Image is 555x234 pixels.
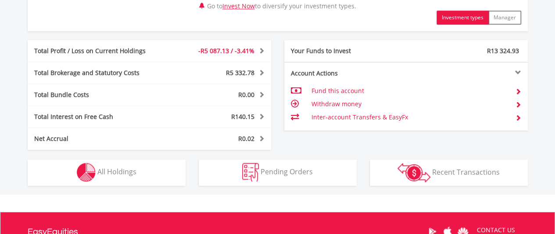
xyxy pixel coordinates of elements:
[311,111,508,124] td: Inter-account Transfers & EasyFx
[432,167,500,176] span: Recent Transactions
[242,163,259,182] img: pending_instructions-wht.png
[488,11,521,25] button: Manager
[238,90,254,99] span: R0.00
[284,69,406,78] div: Account Actions
[28,68,170,77] div: Total Brokerage and Statutory Costs
[28,112,170,121] div: Total Interest on Free Cash
[370,159,528,186] button: Recent Transactions
[261,167,313,176] span: Pending Orders
[28,90,170,99] div: Total Bundle Costs
[226,68,254,77] span: R5 332.78
[437,11,489,25] button: Investment types
[487,47,519,55] span: R13 324.93
[231,112,254,121] span: R140.15
[238,134,254,143] span: R0.02
[28,47,170,55] div: Total Profit / Loss on Current Holdings
[311,84,508,97] td: Fund this account
[311,97,508,111] td: Withdraw money
[28,134,170,143] div: Net Accrual
[198,47,254,55] span: -R5 087.13 / -3.41%
[222,2,255,10] a: Invest Now
[77,163,96,182] img: holdings-wht.png
[199,159,357,186] button: Pending Orders
[397,163,430,182] img: transactions-zar-wht.png
[284,47,406,55] div: Your Funds to Invest
[28,159,186,186] button: All Holdings
[97,167,136,176] span: All Holdings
